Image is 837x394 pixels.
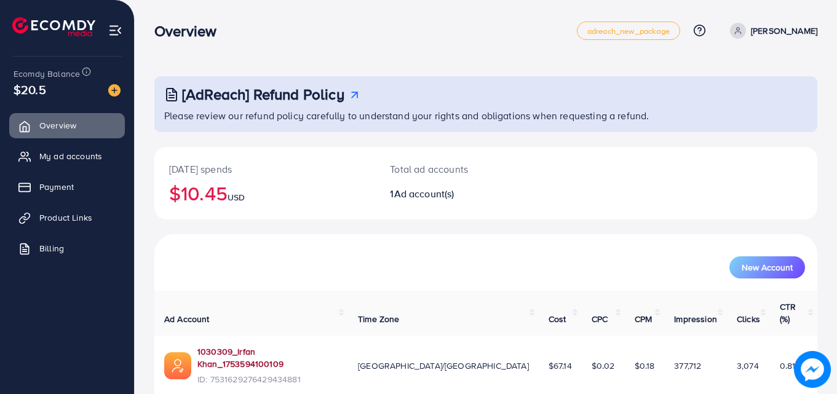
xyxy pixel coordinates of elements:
h3: [AdReach] Refund Policy [182,85,344,103]
a: Payment [9,175,125,199]
span: $0.02 [592,360,615,372]
a: Product Links [9,205,125,230]
span: Payment [39,181,74,193]
span: ID: 7531629276429434881 [197,373,338,385]
p: Please review our refund policy carefully to understand your rights and obligations when requesti... [164,108,810,123]
span: My ad accounts [39,150,102,162]
span: Billing [39,242,64,254]
h2: 1 [390,188,526,200]
img: image [108,84,121,97]
button: New Account [729,256,805,278]
span: Impression [674,313,717,325]
span: USD [228,191,245,203]
span: CPC [592,313,608,325]
a: [PERSON_NAME] [725,23,817,39]
p: Total ad accounts [390,162,526,176]
a: Billing [9,236,125,261]
span: Ecomdy Balance [14,68,80,80]
span: 377,712 [674,360,701,372]
a: 1030309_Irfan Khan_1753594100109 [197,345,338,371]
span: 3,074 [737,360,759,372]
img: menu [108,23,122,37]
p: [PERSON_NAME] [751,23,817,38]
span: Overview [39,119,76,132]
p: [DATE] spends [169,162,360,176]
span: adreach_new_package [587,27,670,35]
img: image [794,351,831,388]
a: Overview [9,113,125,138]
span: Product Links [39,211,92,224]
span: CTR (%) [780,301,796,325]
span: Cost [549,313,566,325]
span: [GEOGRAPHIC_DATA]/[GEOGRAPHIC_DATA] [358,360,529,372]
span: Clicks [737,313,760,325]
span: New Account [742,263,793,272]
span: CPM [635,313,652,325]
span: $0.18 [635,360,655,372]
img: ic-ads-acc.e4c84228.svg [164,352,191,379]
span: Ad account(s) [394,187,454,200]
h2: $10.45 [169,181,360,205]
img: logo [12,17,95,36]
span: $20.5 [14,81,46,98]
a: adreach_new_package [577,22,680,40]
a: My ad accounts [9,144,125,168]
span: $67.14 [549,360,572,372]
span: 0.81 [780,360,796,372]
span: Ad Account [164,313,210,325]
span: Time Zone [358,313,399,325]
h3: Overview [154,22,226,40]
